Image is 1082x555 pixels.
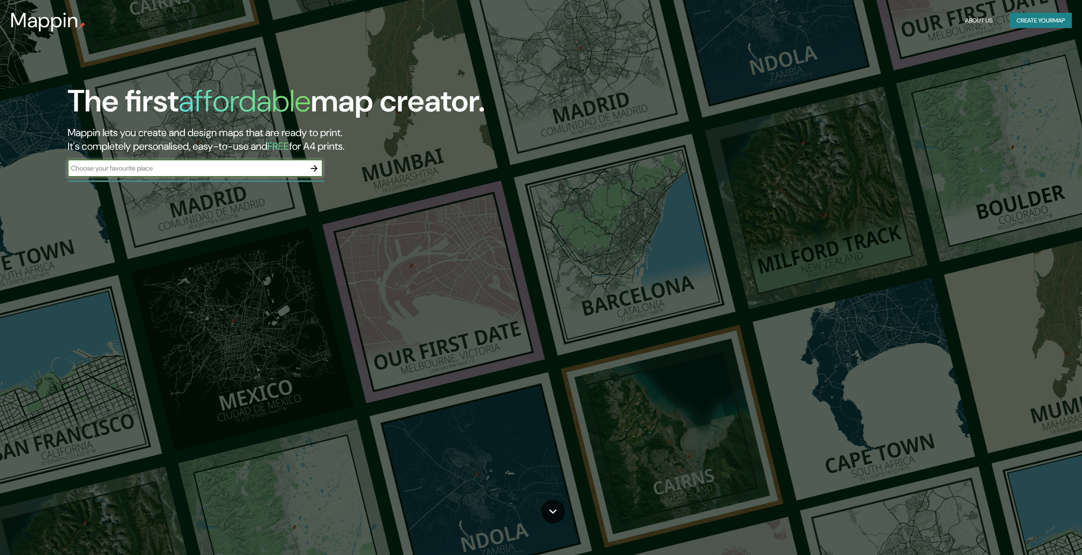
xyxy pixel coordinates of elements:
[179,81,311,121] h1: affordable
[79,22,85,29] img: mappin-pin
[68,83,485,126] h1: The first map creator.
[267,139,289,153] h5: FREE
[962,13,996,28] button: About Us
[68,163,306,173] input: Choose your favourite place
[68,126,609,153] h2: Mappin lets you create and design maps that are ready to print. It's completely personalised, eas...
[10,9,79,32] h3: Mappin
[1010,13,1072,28] button: Create yourmap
